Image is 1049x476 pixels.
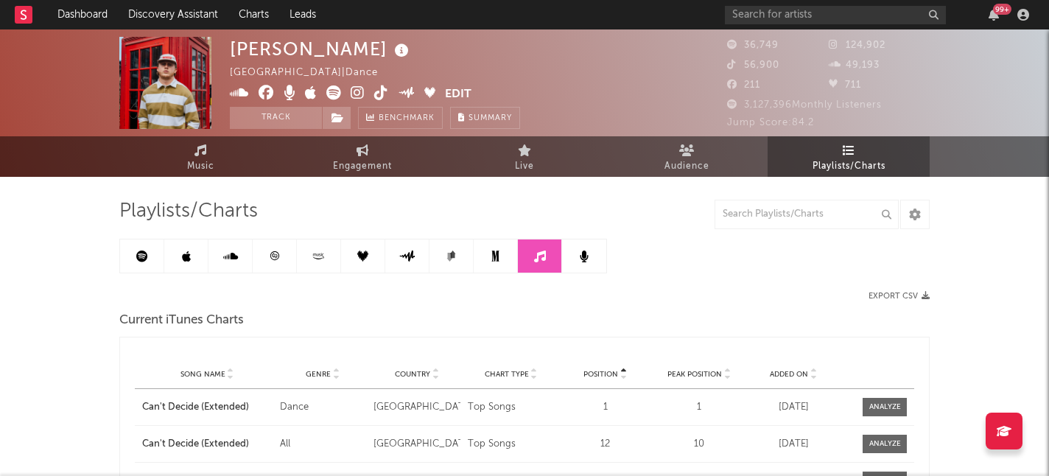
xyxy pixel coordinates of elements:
[373,437,460,452] div: [GEOGRAPHIC_DATA]
[989,9,999,21] button: 99+
[230,107,322,129] button: Track
[443,136,606,177] a: Live
[187,158,214,175] span: Music
[829,41,885,50] span: 124,902
[993,4,1011,15] div: 99 +
[583,370,618,379] span: Position
[727,60,779,70] span: 56,900
[829,60,880,70] span: 49,193
[333,158,392,175] span: Engagement
[770,370,808,379] span: Added On
[515,158,534,175] span: Live
[750,400,837,415] div: [DATE]
[306,370,331,379] span: Genre
[280,437,367,452] div: All
[395,370,430,379] span: Country
[829,80,861,90] span: 711
[358,107,443,129] a: Benchmark
[656,437,743,452] div: 10
[142,437,273,452] a: Can't Decide (Extended)
[468,400,555,415] div: Top Songs
[869,292,930,301] button: Export CSV
[119,136,281,177] a: Music
[373,400,460,415] div: [GEOGRAPHIC_DATA]
[450,107,520,129] button: Summary
[485,370,529,379] span: Chart Type
[727,100,882,110] span: 3,127,396 Monthly Listeners
[715,200,899,229] input: Search Playlists/Charts
[119,203,258,220] span: Playlists/Charts
[445,85,471,104] button: Edit
[281,136,443,177] a: Engagement
[469,114,512,122] span: Summary
[667,370,722,379] span: Peak Position
[230,37,413,61] div: [PERSON_NAME]
[562,400,649,415] div: 1
[468,437,555,452] div: Top Songs
[119,312,244,329] span: Current iTunes Charts
[727,41,779,50] span: 36,749
[664,158,709,175] span: Audience
[606,136,768,177] a: Audience
[768,136,930,177] a: Playlists/Charts
[280,400,367,415] div: Dance
[750,437,837,452] div: [DATE]
[813,158,885,175] span: Playlists/Charts
[727,80,760,90] span: 211
[379,110,435,127] span: Benchmark
[725,6,946,24] input: Search for artists
[230,64,395,82] div: [GEOGRAPHIC_DATA] | Dance
[142,400,273,415] a: Can't Decide (Extended)
[656,400,743,415] div: 1
[180,370,225,379] span: Song Name
[727,118,814,127] span: Jump Score: 84.2
[562,437,649,452] div: 12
